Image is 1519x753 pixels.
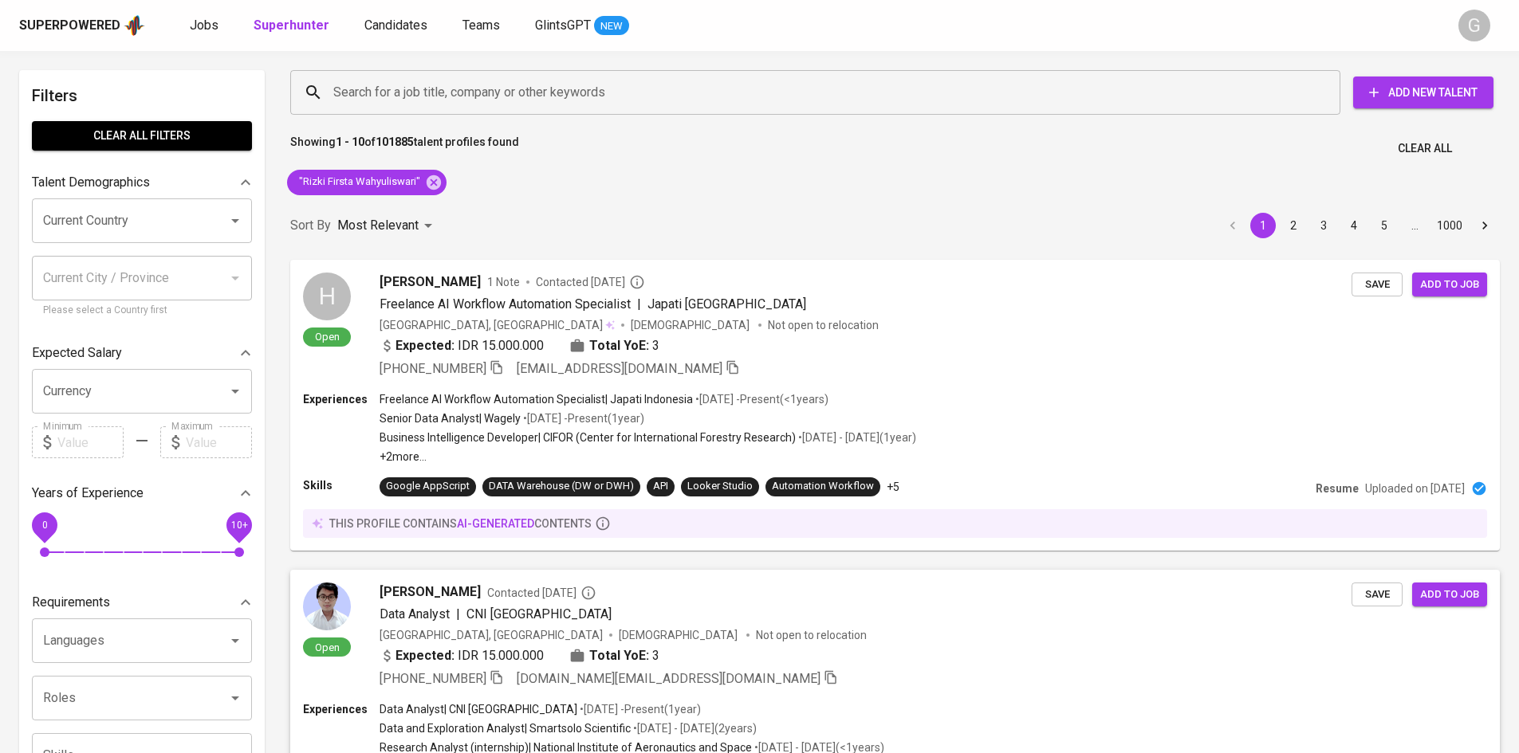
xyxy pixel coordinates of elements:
[224,210,246,232] button: Open
[254,18,329,33] b: Superhunter
[380,582,481,602] span: [PERSON_NAME]
[768,317,879,333] p: Not open to relocation
[1412,582,1487,607] button: Add to job
[19,14,145,37] a: Superpoweredapp logo
[336,135,364,148] b: 1 - 10
[487,274,520,290] span: 1 Note
[380,429,796,445] p: Business Intelligence Developer | CIFOR (Center for International Forestry Research)
[287,175,430,190] span: "Rizki Firsta Wahyuliswari"
[517,671,820,686] span: [DOMAIN_NAME][EMAIL_ADDRESS][DOMAIN_NAME]
[652,336,659,355] span: 3
[364,18,427,33] span: Candidates
[45,126,239,146] span: Clear All filters
[32,337,252,369] div: Expected Salary
[456,605,460,624] span: |
[254,16,333,36] a: Superhunter
[1353,76,1493,108] button: Add New Talent
[1341,213,1367,238] button: Go to page 4
[380,606,450,622] span: Data Analyst
[1366,83,1481,103] span: Add New Talent
[887,479,899,495] p: +5
[631,317,752,333] span: [DEMOGRAPHIC_DATA]
[32,477,252,509] div: Years of Experience
[290,134,519,163] p: Showing of talent profiles found
[43,303,241,319] p: Please select a Country first
[580,585,596,601] svg: By Batam recruiter
[395,646,455,665] b: Expected:
[230,520,247,531] span: 10+
[329,516,592,531] p: this profile contains contents
[190,18,218,33] span: Jobs
[380,449,916,465] p: +2 more ...
[1365,480,1465,496] p: Uploaded on [DATE]
[517,361,722,376] span: [EMAIL_ADDRESS][DOMAIN_NAME]
[693,391,828,407] p: • [DATE] - Present ( <1 years )
[290,216,331,235] p: Sort By
[1398,139,1452,159] span: Clear All
[637,295,641,314] span: |
[380,410,521,426] p: Senior Data Analyst | Wagely
[32,121,252,151] button: Clear All filters
[631,720,757,736] p: • [DATE] - [DATE] ( 2 years )
[1250,213,1276,238] button: page 1
[687,479,753,494] div: Looker Studio
[309,641,346,654] span: Open
[1420,586,1479,604] span: Add to job
[1352,273,1403,297] button: Save
[1391,134,1458,163] button: Clear All
[647,296,806,312] span: Japati [GEOGRAPHIC_DATA]
[386,479,470,494] div: Google AppScript
[380,701,577,717] p: Data Analyst | CNI [GEOGRAPHIC_DATA]
[1360,586,1395,604] span: Save
[577,701,701,717] p: • [DATE] - Present ( 1 year )
[1360,276,1395,294] span: Save
[742,361,754,374] img: yH5BAEAAAAALAAAAAABAAEAAAIBRAA7
[32,586,252,618] div: Requirements
[224,687,246,709] button: Open
[521,410,644,426] p: • [DATE] - Present ( 1 year )
[1316,480,1359,496] p: Resume
[337,211,438,241] div: Most Relevant
[380,720,631,736] p: Data and Exploration Analyst | Smartsolo Scientific
[1218,213,1500,238] nav: pagination navigation
[1420,276,1479,294] span: Add to job
[462,16,503,36] a: Teams
[462,18,500,33] span: Teams
[535,18,591,33] span: GlintsGPT
[303,477,380,493] p: Skills
[1352,582,1403,607] button: Save
[457,517,534,530] span: AI-generated
[589,336,649,355] b: Total YoE:
[380,361,486,376] span: [PHONE_NUMBER]
[1371,213,1397,238] button: Go to page 5
[653,479,668,494] div: API
[619,627,740,643] span: [DEMOGRAPHIC_DATA]
[32,167,252,198] div: Talent Demographics
[1311,213,1336,238] button: Go to page 3
[380,671,486,686] span: [PHONE_NUMBER]
[32,593,110,612] p: Requirements
[756,627,867,643] p: Not open to relocation
[376,135,414,148] b: 101885
[466,606,612,622] span: CNI [GEOGRAPHIC_DATA]
[290,260,1500,551] a: HOpen[PERSON_NAME]1 NoteContacted [DATE]Freelance AI Workflow Automation Specialist|Japati [GEOGR...
[19,17,120,35] div: Superpowered
[796,429,916,445] p: • [DATE] - [DATE] ( 1 year )
[380,317,615,333] div: [GEOGRAPHIC_DATA], [GEOGRAPHIC_DATA]
[380,391,693,407] p: Freelance AI Workflow Automation Specialist | Japati Indonesia
[380,646,544,665] div: IDR 15.000.000
[772,479,874,494] div: Automation Workflow
[309,330,346,343] span: Open
[489,479,634,494] div: DATA Warehouse (DW or DWH)
[589,646,649,665] b: Total YoE:
[535,16,629,36] a: GlintsGPT NEW
[395,336,455,355] b: Expected:
[186,426,252,458] input: Value
[364,16,431,36] a: Candidates
[303,273,351,320] div: H
[1281,213,1306,238] button: Go to page 2
[1458,10,1490,41] div: G
[57,426,124,458] input: Value
[594,18,629,34] span: NEW
[190,16,222,36] a: Jobs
